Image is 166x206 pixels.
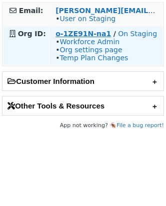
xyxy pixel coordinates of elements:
h2: Customer Information [2,72,163,90]
a: Temp Plan Changes [59,54,128,62]
strong: Org ID: [18,30,46,38]
span: • [55,15,115,23]
span: • • • [55,38,128,62]
a: File a bug report! [116,122,164,129]
h2: Other Tools & Resources [2,96,163,115]
a: o-1ZE91N-na1 [55,30,111,38]
a: Org settings page [59,46,122,54]
a: Workforce Admin [59,38,119,46]
strong: / [113,30,116,38]
a: User on Staging [59,15,115,23]
footer: App not working? 🪳 [2,121,164,131]
a: On Staging [118,30,157,38]
strong: Email: [19,7,43,15]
